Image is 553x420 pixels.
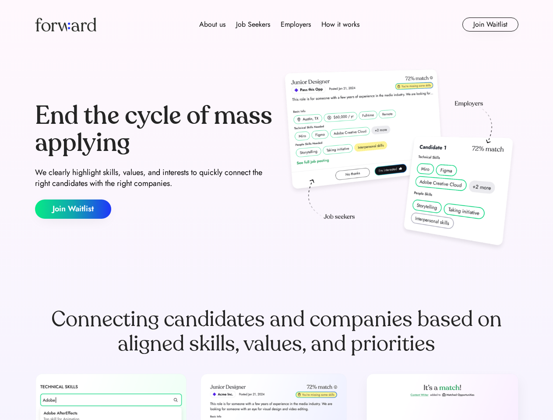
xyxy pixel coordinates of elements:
div: End the cycle of mass applying [35,102,273,156]
img: hero-image.png [280,66,518,255]
button: Join Waitlist [462,17,518,31]
div: We clearly highlight skills, values, and interests to quickly connect the right candidates with t... [35,167,273,189]
div: How it works [321,19,359,30]
div: About us [199,19,225,30]
button: Join Waitlist [35,199,111,219]
div: Connecting candidates and companies based on aligned skills, values, and priorities [35,307,518,356]
div: Job Seekers [236,19,270,30]
div: Employers [281,19,311,30]
img: Forward logo [35,17,96,31]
